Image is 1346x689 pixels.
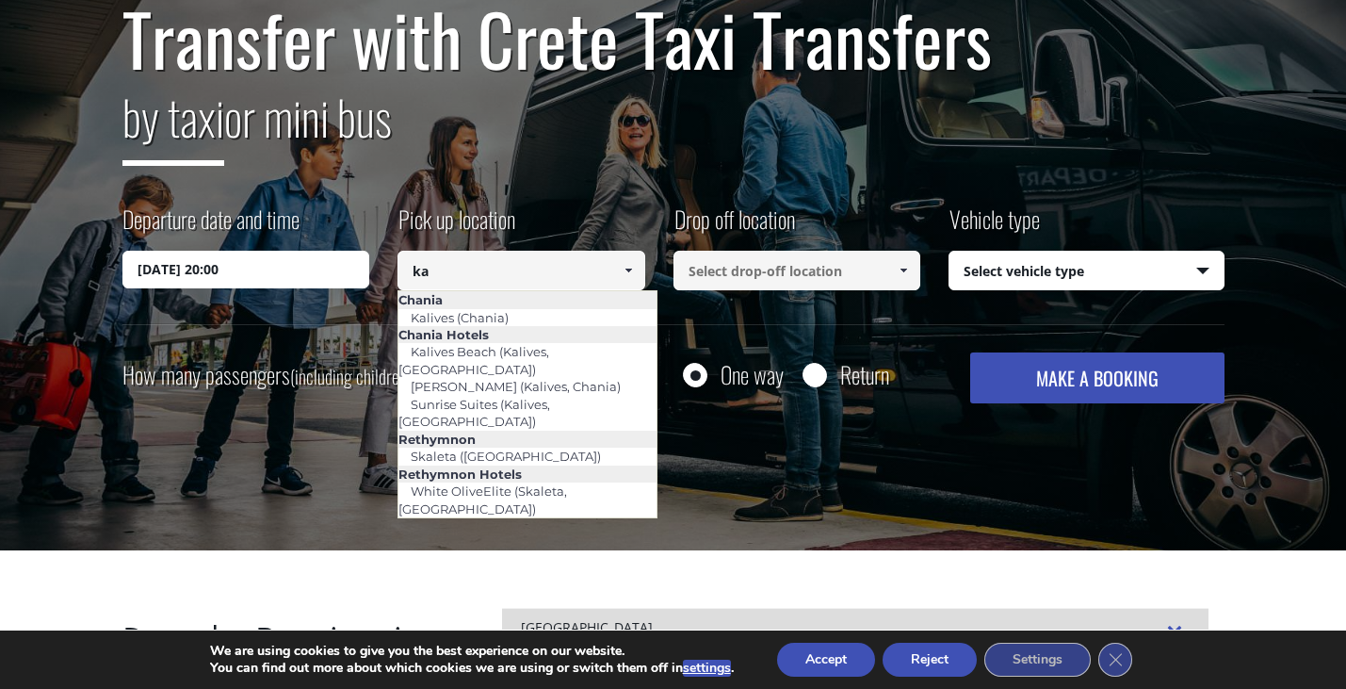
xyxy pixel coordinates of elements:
[398,338,549,382] a: Kalives Beach (Kalives, [GEOGRAPHIC_DATA])
[398,326,657,343] li: Chania Hotels
[398,443,613,469] a: Skaleta ([GEOGRAPHIC_DATA])
[721,363,784,386] label: One way
[398,373,633,400] a: [PERSON_NAME] (Kalives, Chania)
[949,203,1040,251] label: Vehicle type
[398,291,657,308] li: Chania
[970,353,1224,403] button: MAKE A BOOKING
[612,251,643,290] a: Show All Items
[673,203,795,251] label: Drop off location
[1098,643,1132,677] button: Close GDPR Cookie Banner
[840,363,889,386] label: Return
[888,251,919,290] a: Show All Items
[397,251,645,290] input: Select pickup location
[290,362,412,390] small: (including children)
[210,643,734,660] p: We are using cookies to give you the best experience on our website.
[210,660,734,677] p: You can find out more about which cookies we are using or switch them off in .
[777,643,875,677] button: Accept
[673,251,921,290] input: Select drop-off location
[122,203,300,251] label: Departure date and time
[398,304,521,331] a: Kalives (Chania)
[502,608,1208,649] div: [GEOGRAPHIC_DATA]
[122,81,224,166] span: by taxi
[397,203,515,251] label: Pick up location
[398,391,550,435] a: Sunrise Suites (Kalives, [GEOGRAPHIC_DATA])
[984,643,1091,677] button: Settings
[398,431,657,448] li: Rethymnon
[122,78,1224,180] h2: or mini bus
[122,353,422,399] label: How many passengers ?
[398,478,567,521] a: White OliveElite (Skaleta, [GEOGRAPHIC_DATA])
[683,660,731,677] button: settings
[883,643,977,677] button: Reject
[398,466,657,483] li: Rethymnon Hotels
[949,252,1224,291] span: Select vehicle type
